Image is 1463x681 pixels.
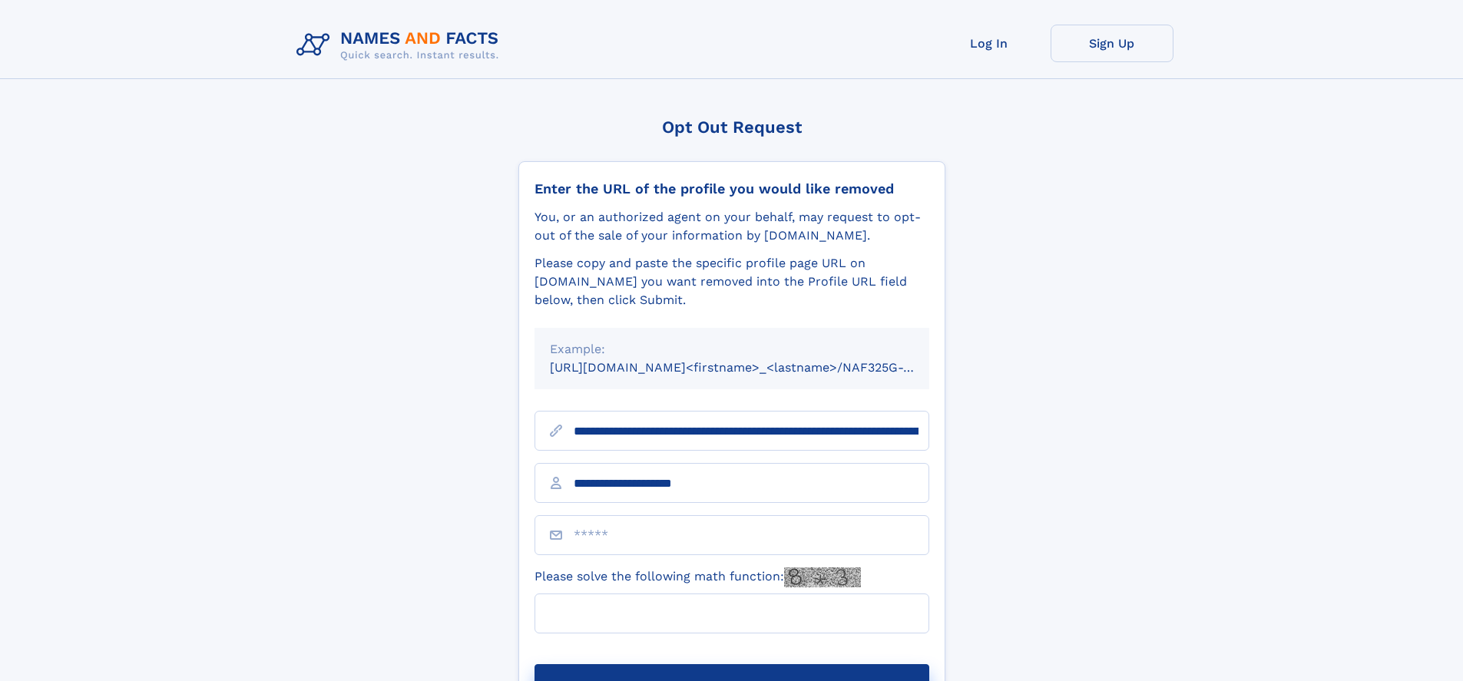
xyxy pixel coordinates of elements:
[1051,25,1173,62] a: Sign Up
[535,567,861,587] label: Please solve the following math function:
[928,25,1051,62] a: Log In
[290,25,511,66] img: Logo Names and Facts
[535,254,929,309] div: Please copy and paste the specific profile page URL on [DOMAIN_NAME] you want removed into the Pr...
[550,340,914,359] div: Example:
[550,360,958,375] small: [URL][DOMAIN_NAME]<firstname>_<lastname>/NAF325G-xxxxxxxx
[535,208,929,245] div: You, or an authorized agent on your behalf, may request to opt-out of the sale of your informatio...
[535,180,929,197] div: Enter the URL of the profile you would like removed
[518,117,945,137] div: Opt Out Request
